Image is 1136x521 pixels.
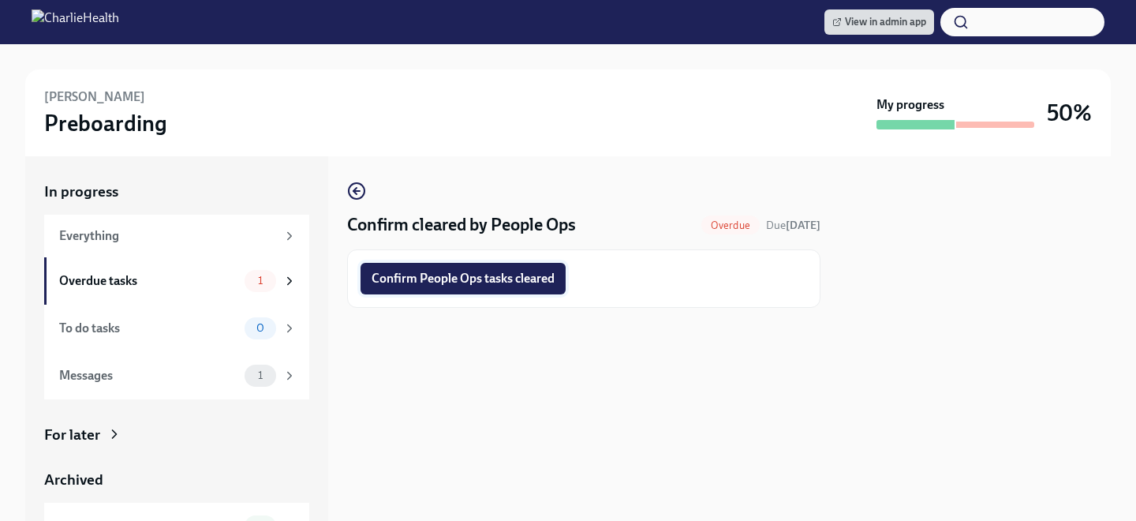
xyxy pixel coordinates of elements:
h3: 50% [1047,99,1092,127]
a: Archived [44,470,309,490]
a: Everything [44,215,309,257]
a: Messages1 [44,352,309,399]
div: To do tasks [59,320,238,337]
h3: Preboarding [44,109,167,137]
img: CharlieHealth [32,9,119,35]
span: Due [766,219,820,232]
div: For later [44,425,100,445]
div: Everything [59,227,276,245]
button: Confirm People Ops tasks cleared [361,263,566,294]
a: For later [44,425,309,445]
span: 1 [248,369,272,381]
h4: Confirm cleared by People Ops [347,213,576,237]
a: View in admin app [824,9,934,35]
span: Confirm People Ops tasks cleared [372,271,555,287]
h6: [PERSON_NAME] [44,88,145,106]
span: Overdue [701,219,760,231]
span: 0 [247,322,274,334]
a: To do tasks0 [44,305,309,352]
div: Messages [59,367,238,384]
div: Overdue tasks [59,272,238,290]
a: In progress [44,182,309,202]
a: Overdue tasks1 [44,257,309,305]
strong: My progress [876,96,944,114]
span: 1 [248,275,272,287]
strong: [DATE] [786,219,820,232]
span: August 31st, 2025 10:00 [766,218,820,233]
span: View in admin app [832,14,926,30]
